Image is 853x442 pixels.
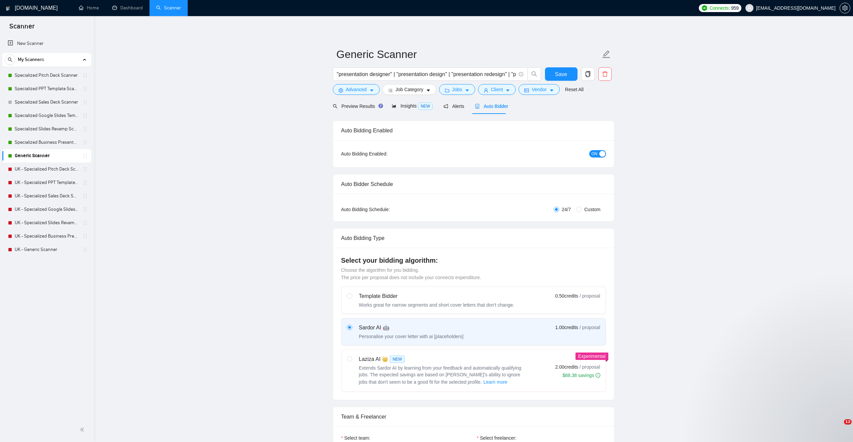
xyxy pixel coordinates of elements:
[702,5,707,11] img: upwork-logo.png
[156,5,181,11] a: searchScanner
[359,365,522,385] span: Extends Sardor AI by learning from your feedback and automatically qualifying jobs. The expected ...
[578,354,606,359] span: Experimental
[80,426,86,433] span: double-left
[359,324,464,332] div: Sardor AI 🤖
[82,86,88,91] span: holder
[555,70,567,78] span: Save
[333,104,338,109] span: search
[82,113,88,118] span: holder
[112,5,143,11] a: dashboardDashboard
[82,126,88,132] span: holder
[341,150,429,157] div: Auto Bidding Enabled:
[483,378,508,386] button: Laziza AI NEWExtends Sardor AI by learning from your feedback and automatically qualifying jobs. ...
[452,86,462,93] span: Jobs
[475,104,480,109] span: robot
[747,6,752,10] span: user
[333,84,380,95] button: settingAdvancedcaret-down
[465,88,470,93] span: caret-down
[2,53,91,256] li: My Scanners
[82,73,88,78] span: holder
[18,53,44,66] span: My Scanners
[395,86,423,93] span: Job Category
[15,230,78,243] a: UK - Specialized Business Presentation
[15,109,78,122] a: Specialized Google Slides Template Scanner
[341,229,606,248] div: Auto Bidding Type
[582,206,603,213] span: Custom
[519,84,559,95] button: idcardVendorcaret-down
[484,88,488,93] span: user
[15,69,78,82] a: Specialized Pitch Deck Scanner
[532,86,546,93] span: Vendor
[477,434,516,442] label: Select freelancer:
[333,104,381,109] span: Preview Results
[519,72,523,76] span: info-circle
[445,88,449,93] span: folder
[337,70,516,78] input: Search Freelance Jobs...
[15,189,78,203] a: UK - Specialized Sales Deck Scanner
[82,207,88,212] span: holder
[346,86,367,93] span: Advanced
[392,103,433,109] span: Insights
[6,3,10,14] img: logo
[562,372,600,379] div: $88.38 savings
[341,206,429,213] div: Auto Bidding Schedule:
[15,243,78,256] a: UK - Generic Scanner
[582,71,594,77] span: copy
[15,176,78,189] a: UK - Specialized PPT Template Scanner
[15,122,78,136] a: Specialized Slides Revamp Scanner
[378,103,384,109] div: Tooltip anchor
[359,292,514,300] div: Template Bidder
[731,4,738,12] span: 959
[528,71,541,77] span: search
[483,378,507,386] span: Learn more
[443,104,464,109] span: Alerts
[505,88,510,93] span: caret-down
[592,150,598,157] span: ON
[598,67,612,81] button: delete
[524,88,529,93] span: idcard
[382,355,388,363] span: 👑
[830,419,846,435] iframe: Intercom live chat
[2,37,91,50] li: New Scanner
[341,267,481,280] span: Choose the algorithm for you bidding. The price per proposal does not include your connects expen...
[555,324,578,331] span: 1.00 credits
[82,193,88,199] span: holder
[369,88,374,93] span: caret-down
[341,407,606,426] div: Team & Freelancer
[82,153,88,159] span: holder
[580,324,600,331] span: / proposal
[82,167,88,172] span: holder
[443,104,448,109] span: notification
[439,84,475,95] button: folderJobscaret-down
[710,4,730,12] span: Connects:
[15,136,78,149] a: Specialized Business Presentation
[341,434,370,442] label: Select team:
[5,57,15,62] span: search
[580,293,600,299] span: / proposal
[4,21,40,36] span: Scanner
[844,419,852,425] span: 12
[426,88,431,93] span: caret-down
[359,355,527,363] div: Laziza AI
[359,333,464,340] div: Personalise your cover letter with ai [placeholders]
[15,149,78,163] a: Generic Scanner
[82,247,88,252] span: holder
[15,163,78,176] a: UK - Specialized Pitch Deck Scanner
[341,121,606,140] div: Auto Bidding Enabled
[580,364,600,370] span: / proposal
[15,203,78,216] a: UK - Specialized Google Slides Template Scanner
[599,71,611,77] span: delete
[528,67,541,81] button: search
[82,220,88,226] span: holder
[596,373,600,378] span: info-circle
[15,216,78,230] a: UK - Specialized Slides Revamp Scanner
[555,363,578,371] span: 2.00 credits
[478,84,516,95] button: userClientcaret-down
[491,86,503,93] span: Client
[339,88,343,93] span: setting
[337,46,601,63] input: Scanner name...
[545,67,577,81] button: Save
[392,104,397,108] span: area-chart
[390,356,405,363] span: NEW
[581,67,595,81] button: copy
